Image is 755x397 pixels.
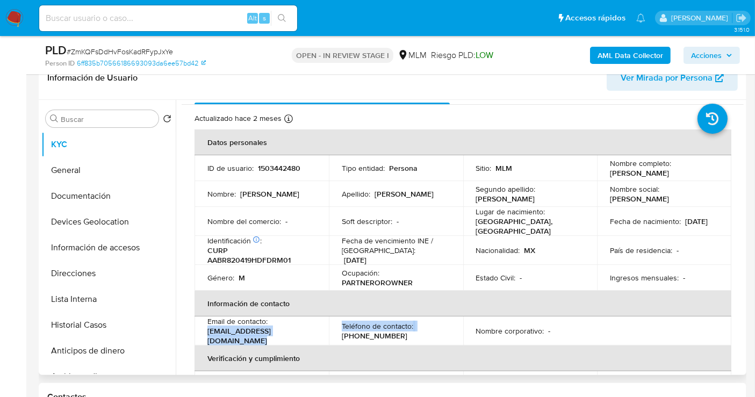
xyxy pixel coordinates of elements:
div: MLM [398,49,427,61]
input: Buscar usuario o caso... [39,11,297,25]
span: Acciones [691,47,722,64]
h1: Información de Usuario [47,73,138,83]
p: [DATE] [685,216,708,226]
p: PARTNEROROWNER [342,278,413,287]
p: nancy.sanchezgarcia@mercadolibre.com.mx [671,13,732,23]
p: [PERSON_NAME] [240,189,299,199]
p: Nacionalidad : [476,246,520,255]
a: Notificaciones [636,13,645,23]
p: Email de contacto : [207,316,268,326]
p: ID de usuario : [207,163,254,173]
b: PLD [45,41,67,59]
p: Nombre completo : [610,158,671,168]
p: Nombre : [207,189,236,199]
p: Sitio : [476,163,492,173]
p: - [549,326,551,336]
p: Apellido : [342,189,370,199]
p: Segundo apellido : [476,184,536,194]
p: - [683,273,685,283]
p: [PERSON_NAME] [375,189,434,199]
button: AML Data Collector [590,47,671,64]
p: Lugar de nacimiento : [476,207,545,216]
p: - [285,216,287,226]
p: - [677,246,679,255]
p: CURP AABR820419HDFDRM01 [207,246,312,265]
p: Nombre corporativo : [476,326,544,336]
p: Persona [389,163,418,173]
a: 6ff835b70566186693093da6ee57bd42 [77,59,206,68]
p: [DATE] [344,255,366,265]
button: Lista Interna [41,286,176,312]
p: Ocupación : [342,268,379,278]
p: [PHONE_NUMBER] [342,331,407,341]
span: Alt [248,13,257,23]
button: Buscar [50,114,59,123]
span: Accesos rápidos [565,12,625,24]
button: General [41,157,176,183]
button: Acciones [684,47,740,64]
th: Verificación y cumplimiento [195,345,731,371]
span: Ver Mirada por Persona [621,65,713,91]
p: - [397,216,399,226]
p: Fecha de vencimiento INE / [GEOGRAPHIC_DATA] : [342,236,450,255]
p: MLM [496,163,513,173]
p: Teléfono de contacto : [342,321,413,331]
p: OPEN - IN REVIEW STAGE I [292,48,393,63]
p: Estado Civil : [476,273,516,283]
span: LOW [476,49,493,61]
button: Volver al orden por defecto [163,114,171,126]
span: Riesgo PLD: [431,49,493,61]
p: M [239,273,245,283]
b: Person ID [45,59,75,68]
p: MX [524,246,536,255]
span: s [263,13,266,23]
span: # ZmKQFsDdHvFosKadRFypJxYe [67,46,173,57]
p: [PERSON_NAME] [476,194,535,204]
p: [EMAIL_ADDRESS][DOMAIN_NAME] [207,326,312,345]
button: Documentación [41,183,176,209]
button: Información de accesos [41,235,176,261]
p: Identificación : [207,236,262,246]
button: Archivos adjuntos [41,364,176,389]
p: Tipo entidad : [342,163,385,173]
p: Ingresos mensuales : [610,273,679,283]
p: País de residencia : [610,246,672,255]
p: [PERSON_NAME] [610,194,669,204]
button: Ver Mirada por Persona [607,65,738,91]
button: Direcciones [41,261,176,286]
input: Buscar [61,114,154,124]
p: [PERSON_NAME] [610,168,669,178]
a: Salir [736,12,747,24]
p: Actualizado hace 2 meses [195,113,282,124]
button: search-icon [271,11,293,26]
b: AML Data Collector [598,47,663,64]
button: Anticipos de dinero [41,338,176,364]
button: Devices Geolocation [41,209,176,235]
p: Género : [207,273,234,283]
p: Nombre social : [610,184,659,194]
span: 3.151.0 [734,25,750,34]
th: Información de contacto [195,291,731,316]
p: Fecha de nacimiento : [610,216,681,226]
button: KYC [41,132,176,157]
p: [GEOGRAPHIC_DATA], [GEOGRAPHIC_DATA] [476,216,580,236]
button: Historial Casos [41,312,176,338]
p: Nombre del comercio : [207,216,281,226]
th: Datos personales [195,129,731,155]
p: - [520,273,522,283]
p: 1503442480 [258,163,300,173]
p: Soft descriptor : [342,216,392,226]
